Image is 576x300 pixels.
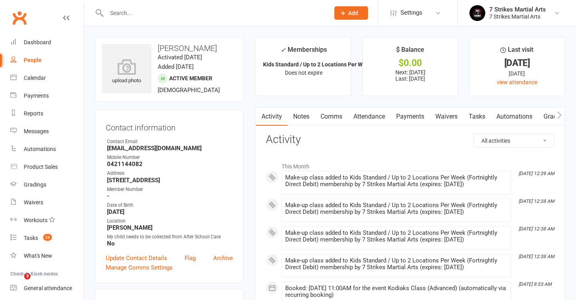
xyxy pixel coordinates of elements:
[24,253,52,259] div: What's New
[107,154,233,161] div: Mobile Number
[10,105,84,123] a: Reports
[106,120,233,132] h3: Contact information
[266,134,555,146] h3: Activity
[107,177,233,184] strong: [STREET_ADDRESS]
[24,75,46,81] div: Calendar
[24,181,46,188] div: Gradings
[489,13,546,20] div: 7 Strikes Martial Arts
[391,108,430,126] a: Payments
[519,254,554,259] i: [DATE] 12:38 AM
[477,69,557,78] div: [DATE]
[401,4,422,22] span: Settings
[24,110,43,117] div: Reports
[469,5,485,21] img: thumb_image1688936223.png
[10,8,29,28] a: Clubworx
[370,69,451,82] p: Next: [DATE] Last: [DATE]
[348,108,391,126] a: Attendance
[396,45,424,59] div: $ Balance
[519,198,554,204] i: [DATE] 12:38 AM
[107,224,233,231] strong: [PERSON_NAME]
[24,39,51,45] div: Dashboard
[158,54,202,61] time: Activated [DATE]
[24,273,31,279] span: 3
[315,108,348,126] a: Comms
[24,92,49,99] div: Payments
[24,57,42,63] div: People
[102,44,237,53] h3: [PERSON_NAME]
[10,51,84,69] a: People
[10,176,84,194] a: Gradings
[10,69,84,87] a: Calendar
[491,108,538,126] a: Automations
[463,108,491,126] a: Tasks
[10,247,84,265] a: What's New
[10,229,84,247] a: Tasks 23
[10,194,84,211] a: Waivers
[10,140,84,158] a: Automations
[104,8,324,19] input: Search...
[280,46,286,54] i: ✓
[24,235,38,241] div: Tasks
[334,6,368,20] button: Add
[107,138,233,145] div: Contact Email
[285,70,322,76] span: Does not expire
[107,145,233,152] strong: [EMAIL_ADDRESS][DOMAIN_NAME]
[519,171,554,176] i: [DATE] 12:39 AM
[10,158,84,176] a: Product Sales
[107,170,233,177] div: Address
[158,87,220,94] span: [DEMOGRAPHIC_DATA]
[185,253,196,263] a: Flag
[24,146,56,152] div: Automations
[10,34,84,51] a: Dashboard
[285,230,507,243] div: Make-up class added to Kids Standard / Up to 2 Locations Per Week (Fortnightly Direct Debit) memb...
[519,281,551,287] i: [DATE] 8:53 AM
[266,158,555,171] li: This Month
[10,123,84,140] a: Messages
[489,6,546,13] div: 7 Strikes Martial Arts
[107,202,233,209] div: Date of Birth
[24,128,49,134] div: Messages
[285,285,507,298] div: Booked: [DATE] 11:00AM for the event Kodiaks Class (Advanced) (automatically via recurring booking)
[370,59,451,67] div: $0.00
[213,253,233,263] a: Archive
[169,75,212,81] span: Active member
[107,160,233,168] strong: 0421144082
[107,192,233,200] strong: -
[10,279,84,297] a: General attendance kiosk mode
[107,240,233,247] strong: No
[280,45,327,59] div: Memberships
[24,285,72,291] div: General attendance
[497,79,537,85] a: view attendance
[10,211,84,229] a: Workouts
[106,253,167,263] a: Update Contact Details
[24,217,48,223] div: Workouts
[102,59,151,85] div: upload photo
[288,108,315,126] a: Notes
[43,234,52,241] span: 23
[348,10,358,16] span: Add
[430,108,463,126] a: Waivers
[24,164,58,170] div: Product Sales
[106,263,173,272] a: Manage Comms Settings
[107,186,233,193] div: Member Number
[8,273,27,292] iframe: Intercom live chat
[107,208,233,215] strong: [DATE]
[285,202,507,215] div: Make-up class added to Kids Standard / Up to 2 Locations Per Week (Fortnightly Direct Debit) memb...
[24,199,43,206] div: Waivers
[519,226,554,232] i: [DATE] 12:38 AM
[285,174,507,188] div: Make-up class added to Kids Standard / Up to 2 Locations Per Week (Fortnightly Direct Debit) memb...
[263,61,376,68] strong: Kids Standard / Up to 2 Locations Per Week...
[500,45,533,59] div: Last visit
[158,63,194,70] time: Added [DATE]
[107,233,233,241] div: My child needs to be collected from After School Care
[107,217,233,225] div: Location
[10,87,84,105] a: Payments
[477,59,557,67] div: [DATE]
[285,257,507,271] div: Make-up class added to Kids Standard / Up to 2 Locations Per Week (Fortnightly Direct Debit) memb...
[256,108,288,126] a: Activity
